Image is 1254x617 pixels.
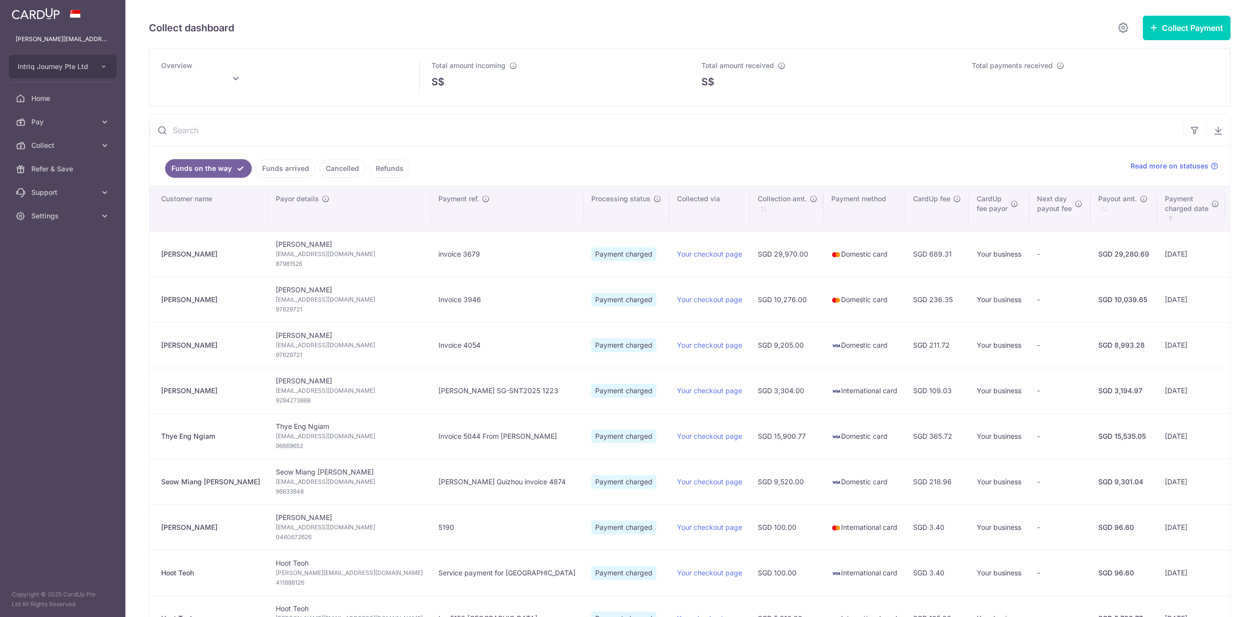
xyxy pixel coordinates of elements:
[972,61,1053,70] span: Total payments received
[1090,186,1157,231] th: Payout amt. : activate to sort column ascending
[161,340,260,350] div: [PERSON_NAME]
[161,431,260,441] div: Thye Eng Ngiam
[831,477,841,487] img: visa-sm-192604c4577d2d35970c8ed26b86981c2741ebd56154ab54ad91a526f0f24972.png
[905,413,969,459] td: SGD 365.72
[161,61,193,70] span: Overview
[1157,413,1225,459] td: [DATE]
[1098,249,1149,259] div: SGD 29,280.69
[276,431,423,441] span: [EMAIL_ADDRESS][DOMAIN_NAME]
[268,459,431,504] td: Seow Miang [PERSON_NAME]
[432,74,444,89] span: S$
[913,194,950,204] span: CardUp fee
[701,74,714,89] span: S$
[431,368,583,413] td: [PERSON_NAME] SG-SNT2025 1223
[677,432,742,440] a: Your checkout page
[1029,231,1090,277] td: -
[31,117,96,127] span: Pay
[677,250,742,258] a: Your checkout page
[750,459,823,504] td: SGD 9,520.00
[431,186,583,231] th: Payment ref.
[823,368,905,413] td: International card
[1098,431,1149,441] div: SGD 15,535.05
[276,259,423,269] span: 87981526
[31,141,96,150] span: Collect
[831,295,841,305] img: mastercard-sm-87a3fd1e0bddd137fecb07648320f44c262e2538e7db6024463105ddbc961eb2.png
[276,194,319,204] span: Payor details
[1157,277,1225,322] td: [DATE]
[161,386,260,396] div: [PERSON_NAME]
[905,322,969,368] td: SGD 211.72
[161,249,260,259] div: [PERSON_NAME]
[268,550,431,595] td: Hoot Teoh
[276,477,423,487] span: [EMAIL_ADDRESS][DOMAIN_NAME]
[591,566,656,580] span: Payment charged
[149,20,234,36] h5: Collect dashboard
[969,231,1029,277] td: Your business
[1029,277,1090,322] td: -
[591,194,651,204] span: Processing status
[431,322,583,368] td: Invoice 4054
[831,250,841,260] img: mastercard-sm-87a3fd1e0bddd137fecb07648320f44c262e2538e7db6024463105ddbc961eb2.png
[1098,522,1149,532] div: SGD 96.60
[31,94,96,103] span: Home
[149,115,1183,146] input: Search
[750,504,823,550] td: SGD 100.00
[823,550,905,595] td: International card
[831,341,841,351] img: visa-sm-192604c4577d2d35970c8ed26b86981c2741ebd56154ab54ad91a526f0f24972.png
[750,368,823,413] td: SGD 3,304.00
[1029,459,1090,504] td: -
[1157,231,1225,277] td: [DATE]
[31,164,96,174] span: Refer & Save
[831,386,841,396] img: visa-sm-192604c4577d2d35970c8ed26b86981c2741ebd56154ab54ad91a526f0f24972.png
[165,159,252,178] a: Funds on the way
[905,550,969,595] td: SGD 3.40
[823,322,905,368] td: Domestic card
[438,194,479,204] span: Payment ref.
[1098,194,1137,204] span: Payout amt.
[969,413,1029,459] td: Your business
[1165,194,1208,214] span: Payment charged date
[905,504,969,550] td: SGD 3.40
[677,386,742,395] a: Your checkout page
[1029,504,1090,550] td: -
[969,459,1029,504] td: Your business
[977,194,1008,214] span: CardUp fee payor
[1029,322,1090,368] td: -
[823,459,905,504] td: Domestic card
[431,550,583,595] td: Service payment for [GEOGRAPHIC_DATA]
[969,186,1029,231] th: CardUpfee payor
[591,338,656,352] span: Payment charged
[161,568,260,578] div: Hoot Teoh
[823,413,905,459] td: Domestic card
[268,186,431,231] th: Payor details
[268,504,431,550] td: [PERSON_NAME]
[1157,550,1225,595] td: [DATE]
[823,231,905,277] td: Domestic card
[969,550,1029,595] td: Your business
[276,532,423,542] span: 0460672626
[276,295,423,305] span: [EMAIL_ADDRESS][DOMAIN_NAME]
[831,569,841,578] img: visa-sm-192604c4577d2d35970c8ed26b86981c2741ebd56154ab54ad91a526f0f24972.png
[1029,368,1090,413] td: -
[161,477,260,487] div: Seow Miang [PERSON_NAME]
[276,249,423,259] span: [EMAIL_ADDRESS][DOMAIN_NAME]
[276,441,423,451] span: 96669652
[276,522,423,532] span: [EMAIL_ADDRESS][DOMAIN_NAME]
[276,350,423,360] span: 97629721
[12,8,60,20] img: CardUp
[1098,386,1149,396] div: SGD 3,194.97
[591,247,656,261] span: Payment charged
[905,459,969,504] td: SGD 218.96
[750,231,823,277] td: SGD 29,970.00
[276,340,423,350] span: [EMAIL_ADDRESS][DOMAIN_NAME]
[319,159,365,178] a: Cancelled
[750,186,823,231] th: Collection amt. : activate to sort column ascending
[431,277,583,322] td: Invoice 3946
[969,322,1029,368] td: Your business
[431,504,583,550] td: 5190
[1098,477,1149,487] div: SGD 9,301.04
[969,504,1029,550] td: Your business
[750,322,823,368] td: SGD 9,205.00
[1157,504,1225,550] td: [DATE]
[18,62,90,71] span: Intriq Journey Pte Ltd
